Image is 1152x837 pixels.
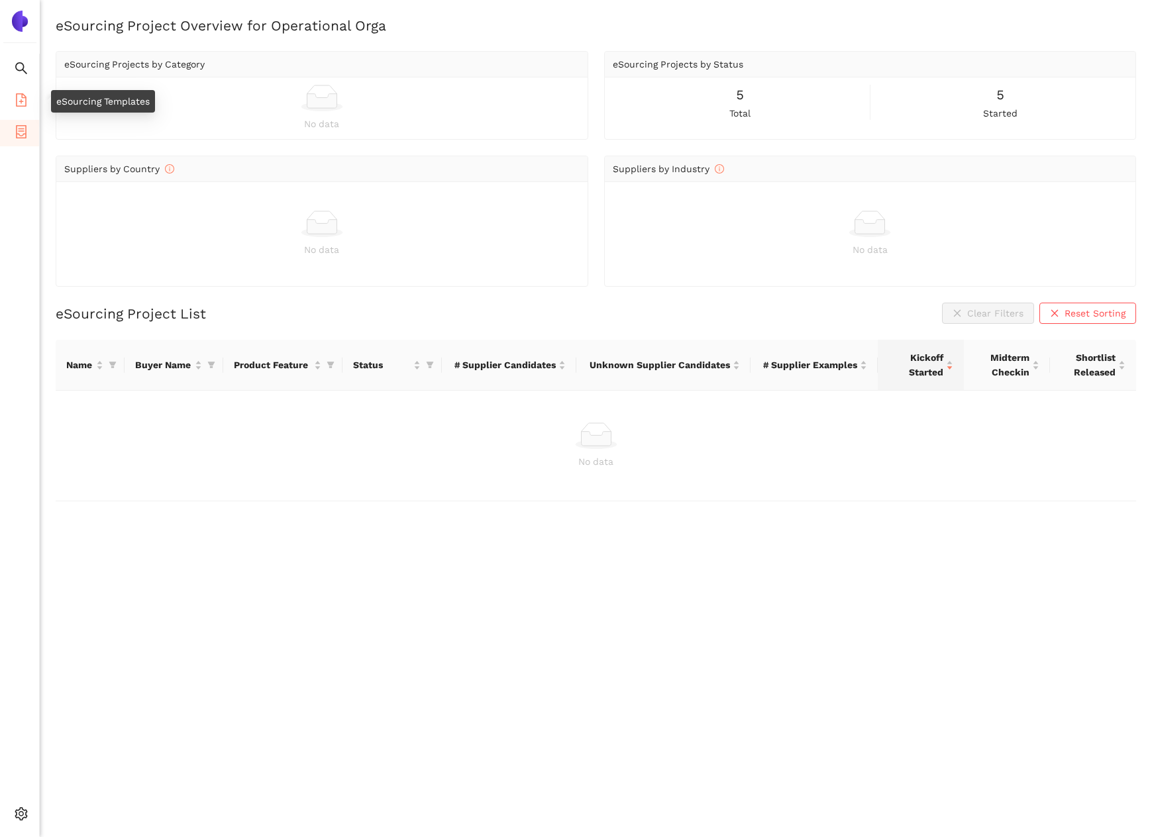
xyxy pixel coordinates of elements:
[442,340,576,391] th: this column's title is # Supplier Candidates,this column is sortable
[736,85,744,105] span: 5
[942,303,1034,324] button: closeClear Filters
[223,340,342,391] th: this column's title is Product Feature,this column is sortable
[15,121,28,147] span: container
[56,304,206,323] h2: eSourcing Project List
[15,89,28,115] span: file-add
[324,355,337,375] span: filter
[106,355,119,375] span: filter
[426,361,434,369] span: filter
[342,340,442,391] th: this column's title is Status,this column is sortable
[64,59,205,70] span: eSourcing Projects by Category
[452,358,556,372] span: # Supplier Candidates
[234,358,311,372] span: Product Feature
[1039,303,1136,324] button: closeReset Sorting
[51,90,155,113] div: eSourcing Templates
[715,164,724,173] span: info-circle
[135,358,192,372] span: Buyer Name
[64,117,580,131] div: No data
[353,358,411,372] span: Status
[613,59,743,70] span: eSourcing Projects by Status
[974,350,1029,379] span: Midterm Checkin
[576,340,751,391] th: this column's title is Unknown Supplier Candidates,this column is sortable
[1061,350,1116,379] span: Shortlist Released
[761,358,857,372] span: # Supplier Examples
[15,57,28,83] span: search
[888,350,943,379] span: Kickoff Started
[327,361,335,369] span: filter
[125,340,223,391] th: this column's title is Buyer Name,this column is sortable
[9,11,30,32] img: Logo
[1050,340,1136,391] th: this column's title is Shortlist Released,this column is sortable
[15,803,28,829] span: setting
[56,16,1136,35] h2: eSourcing Project Overview for Operational Orga
[64,242,580,257] div: No data
[1050,309,1059,319] span: close
[729,106,751,121] span: total
[996,85,1004,105] span: 5
[613,164,724,174] span: Suppliers by Industry
[109,361,117,369] span: filter
[964,340,1050,391] th: this column's title is Midterm Checkin,this column is sortable
[64,164,174,174] span: Suppliers by Country
[66,358,93,372] span: Name
[613,242,1128,257] div: No data
[423,355,437,375] span: filter
[1065,306,1126,320] span: Reset Sorting
[983,106,1018,121] span: started
[751,340,878,391] th: this column's title is # Supplier Examples,this column is sortable
[66,454,1126,469] div: No data
[165,164,174,173] span: info-circle
[207,361,215,369] span: filter
[56,340,125,391] th: this column's title is Name,this column is sortable
[587,358,730,372] span: Unknown Supplier Candidates
[205,355,218,375] span: filter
